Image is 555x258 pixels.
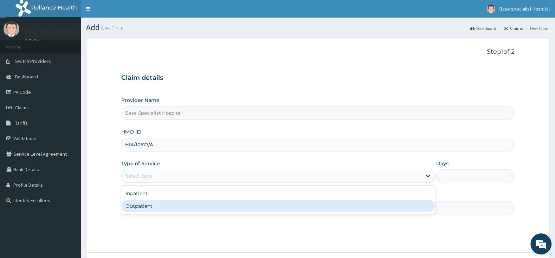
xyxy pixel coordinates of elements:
[486,5,495,13] img: User Image
[121,200,435,212] div: Outpatient
[523,25,550,31] li: New Claim
[4,21,19,37] img: User Image
[121,138,515,151] input: Enter HMO ID
[15,104,29,111] span: Claims
[121,160,160,167] label: Type of Service
[25,28,90,35] p: Base specialist Hospital
[15,73,38,80] span: Dashboard
[436,160,448,167] label: Days
[121,97,160,104] label: Provider Name
[499,6,550,12] span: Base specialist Hospital
[125,172,152,179] div: Select type
[504,25,523,31] a: Claims
[15,120,28,126] span: Tariffs
[121,187,435,200] div: Inpatient
[15,58,51,64] span: Switch Providers
[86,23,550,32] h1: Add
[100,26,123,31] small: New Claim
[470,25,496,31] a: Dashboard
[121,48,515,56] p: Step 1 of 2
[25,38,41,43] a: Online
[121,128,141,135] label: HMO ID
[121,74,515,82] h3: Claim details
